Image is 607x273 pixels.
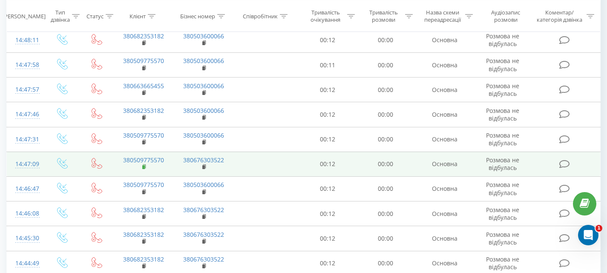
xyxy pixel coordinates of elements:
[180,12,215,20] div: Бізнес номер
[299,53,357,78] td: 00:11
[183,156,224,164] a: 380676303522
[486,57,519,72] span: Розмова не відбулась
[183,57,224,65] a: 380503600066
[595,225,602,232] span: 1
[299,226,357,251] td: 00:12
[183,106,224,115] a: 380503600066
[578,225,598,245] iframe: Intercom live chat
[183,82,224,90] a: 380503600066
[123,206,164,214] a: 380682353182
[15,230,35,247] div: 14:45:30
[414,53,475,78] td: Основна
[357,226,414,251] td: 00:00
[123,255,164,263] a: 380682353182
[299,201,357,226] td: 00:12
[414,127,475,152] td: Основна
[299,152,357,176] td: 00:12
[357,201,414,226] td: 00:00
[15,131,35,148] div: 14:47:31
[123,32,164,40] a: 380682353182
[123,181,164,189] a: 380509775570
[3,12,46,20] div: [PERSON_NAME]
[357,53,414,78] td: 00:00
[414,28,475,52] td: Основна
[123,156,164,164] a: 380509775570
[414,152,475,176] td: Основна
[357,152,414,176] td: 00:00
[357,176,414,201] td: 00:00
[183,32,224,40] a: 380503600066
[123,82,164,90] a: 380663665455
[486,206,519,221] span: Розмова не відбулась
[357,28,414,52] td: 00:00
[486,32,519,48] span: Розмова не відбулась
[486,106,519,122] span: Розмова не відбулась
[129,12,146,20] div: Клієнт
[299,28,357,52] td: 00:12
[486,131,519,147] span: Розмова не відбулась
[183,230,224,239] a: 380676303522
[414,226,475,251] td: Основна
[483,9,529,23] div: Аудіозапис розмови
[306,9,345,23] div: Тривалість очікування
[357,127,414,152] td: 00:00
[15,156,35,172] div: 14:47:09
[299,102,357,127] td: 00:12
[486,255,519,271] span: Розмова не відбулась
[15,106,35,123] div: 14:47:46
[486,230,519,246] span: Розмова не відбулась
[357,102,414,127] td: 00:00
[535,9,584,23] div: Коментар/категорія дзвінка
[15,255,35,272] div: 14:44:49
[299,176,357,201] td: 00:12
[486,82,519,98] span: Розмова не відбулась
[486,156,519,172] span: Розмова не відбулась
[423,9,463,23] div: Назва схеми переадресації
[123,230,164,239] a: 380682353182
[183,255,224,263] a: 380676303522
[51,9,70,23] div: Тип дзвінка
[486,181,519,196] span: Розмова не відбулась
[183,206,224,214] a: 380676303522
[15,57,35,73] div: 14:47:58
[414,102,475,127] td: Основна
[299,127,357,152] td: 00:12
[243,12,278,20] div: Співробітник
[414,176,475,201] td: Основна
[357,78,414,102] td: 00:00
[15,205,35,222] div: 14:46:08
[183,181,224,189] a: 380503600066
[86,12,104,20] div: Статус
[123,106,164,115] a: 380682353182
[183,131,224,139] a: 380503600066
[365,9,403,23] div: Тривалість розмови
[414,78,475,102] td: Основна
[15,32,35,49] div: 14:48:11
[15,181,35,197] div: 14:46:47
[15,81,35,98] div: 14:47:57
[299,78,357,102] td: 00:12
[123,131,164,139] a: 380509775570
[123,57,164,65] a: 380509775570
[414,201,475,226] td: Основна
